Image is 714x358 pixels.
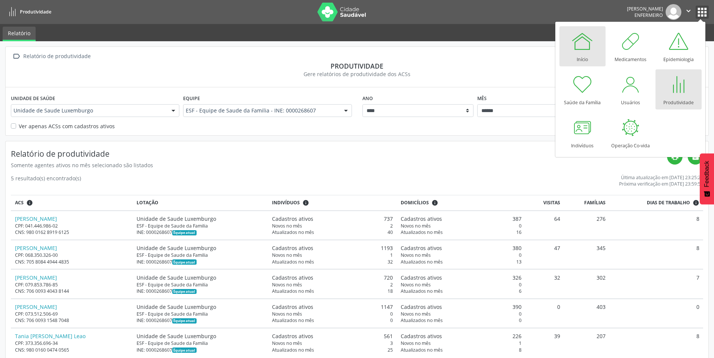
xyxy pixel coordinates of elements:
div: Última atualização em [DATE] 23:25:24 [619,174,703,181]
div: INE: 0000268607 [137,259,265,265]
td: 8 [609,240,703,269]
span: Produtividade [20,9,51,15]
td: 345 [564,240,609,269]
div: INE: 0000268607 [137,347,265,353]
div: 1 [401,340,522,346]
td: 0 [609,299,703,328]
span: Atualizados no mês [272,347,314,353]
td: 302 [564,269,609,298]
div: 1193 [272,244,393,252]
span: Cadastros ativos [401,332,442,340]
i: ACSs que estiveram vinculados a uma UBS neste período, mesmo sem produtividade. [26,199,33,206]
a: Usuários [607,69,654,109]
div: ESF - Equipe de Saude da Familia [137,252,265,258]
div: 380 [401,244,522,252]
span: Novos no mês [401,282,431,288]
td: 8 [609,328,703,357]
td: 403 [564,299,609,328]
div: 6 [401,288,522,294]
a: [PERSON_NAME] [15,303,57,310]
td: 39 [526,328,564,357]
div: Somente agentes ativos no mês selecionado são listados [11,161,667,169]
td: 32 [526,269,564,298]
img: img [666,4,681,20]
div: [PERSON_NAME] [627,6,663,12]
div: Unidade de Saude Luxemburgo [137,274,265,282]
div: CNS: 980 0162 8919 6125 [15,229,129,235]
a: Indivíduos [559,112,606,153]
div: 226 [401,332,522,340]
span: Novos no mês [401,223,431,229]
span: Indivíduos [272,199,300,206]
a:  Relatório de produtividade [11,51,92,62]
div: CNS: 706 0093 4043 8144 [15,288,129,294]
span: Atualizados no mês [272,259,314,265]
div: Unidade de Saude Luxemburgo [137,332,265,340]
div: 0 [401,282,522,288]
div: 0 [401,317,522,324]
span: Cadastros ativos [272,332,313,340]
div: CNS: 706 0093 1548 7048 [15,317,129,324]
span: Novos no mês [272,340,302,346]
label: Equipe [183,93,200,104]
span: Cadastros ativos [272,244,313,252]
span: Novos no mês [272,223,302,229]
span: Cadastros ativos [401,274,442,282]
div: 3 [272,340,393,346]
span: ACS [15,199,24,206]
a: Epidemiologia [655,26,702,66]
span: Esta é a equipe atual deste Agente [172,259,197,265]
span: Atualizados no mês [401,288,443,294]
a: Relatório [3,27,36,41]
span: Dias de trabalho [647,199,690,206]
span: Novos no mês [272,252,302,258]
span: Atualizados no mês [401,347,443,353]
span: Feedback [703,161,710,187]
span: Novos no mês [401,311,431,317]
span: Atualizados no mês [401,259,443,265]
span: Novos no mês [401,252,431,258]
div: INE: 0000268607 [137,229,265,235]
span: Enfermeiro [634,12,663,18]
div: 32 [272,259,393,265]
label: Unidade de saúde [11,93,55,104]
span: Cadastros ativos [401,215,442,223]
span: Atualizados no mês [401,229,443,235]
div: 0 [401,223,522,229]
div: 0 [272,311,393,317]
div: 326 [401,274,522,282]
a: Saúde da Família [559,69,606,109]
td: 64 [526,211,564,240]
div: 720 [272,274,393,282]
td: 7 [609,269,703,298]
div: 16 [401,229,522,235]
a: Tania [PERSON_NAME] Leao [15,333,86,340]
div: 5 resultado(s) encontrado(s) [11,174,81,187]
i: Dias em que o(a) ACS fez pelo menos uma visita, ou ficha de cadastro individual ou cadastro domic... [693,199,699,206]
span: Esta é a equipe atual deste Agente [172,348,197,353]
div: 387 [401,215,522,223]
a: Produtividade [655,69,702,109]
span: Unidade de Saude Luxemburgo [14,107,164,114]
a: Produtividade [5,6,51,18]
h4: Relatório de produtividade [11,149,667,159]
div: Produtividade [11,62,703,70]
div: 8 [401,347,522,353]
i: <div class="text-left"> <div> <strong>Cadastros ativos:</strong> Cadastros que estão vinculados a... [302,199,309,206]
span: Esta é a equipe atual deste Agente [172,318,197,324]
div: 25 [272,347,393,353]
td: 207 [564,328,609,357]
td: 0 [526,299,564,328]
a: Operação Co-vida [607,112,654,153]
div: 2 [272,223,393,229]
div: Unidade de Saude Luxemburgo [137,215,265,223]
span: Atualizados no mês [272,288,314,294]
td: 47 [526,240,564,269]
a: Início [559,26,606,66]
button: Feedback - Mostrar pesquisa [700,153,714,204]
i:  [11,51,22,62]
div: CNS: 705 8084 4944 4835 [15,259,129,265]
span: Novos no mês [272,311,302,317]
div: Gere relatórios de produtividade dos ACSs [11,70,703,78]
div: 1147 [272,303,393,311]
